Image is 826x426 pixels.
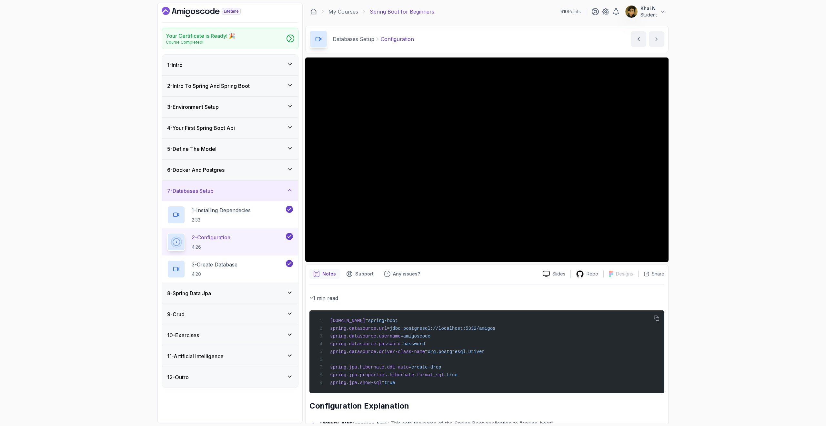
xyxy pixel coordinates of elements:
[309,294,664,303] p: ~1 min read
[447,372,458,378] span: true
[384,380,395,385] span: true
[330,372,444,378] span: spring.jpa.properties.hibernate.format_sql
[652,271,664,277] p: Share
[167,61,183,69] h3: 1 - Intro
[167,289,211,297] h3: 8 - Spring Data Jpa
[370,8,434,16] p: Spring Boot for Beginners
[162,118,298,138] button: 4-Your First Spring Boot Api
[330,349,425,354] span: spring.datasource.driver-class-name
[192,206,251,214] p: 1 - Installing Dependecies
[587,271,598,277] p: Repo
[309,401,664,411] h2: Configuration Explanation
[167,310,185,318] h3: 9 - Crud
[162,304,298,325] button: 9-Crud
[162,283,298,304] button: 8-Spring Data Jpa
[625,5,638,18] img: user profile image
[192,234,230,241] p: 2 - Configuration
[162,325,298,346] button: 10-Exercises
[380,269,424,279] button: Feedback button
[162,367,298,388] button: 12-Outro
[162,346,298,367] button: 11-Artificial Intelligence
[330,334,400,339] span: spring.datasource.username
[167,373,189,381] h3: 12 - Outro
[333,35,374,43] p: Databases Setup
[387,326,495,331] span: =jdbc:postgresql://localhost:5332/amigos
[322,271,336,277] p: Notes
[381,35,414,43] p: Configuration
[365,318,398,323] span: =spring-boot
[571,270,603,278] a: Repo
[330,341,400,347] span: spring.datasource.password
[409,365,441,370] span: =create-drop
[162,160,298,180] button: 6-Docker And Postgres
[393,271,420,277] p: Any issues?
[162,28,298,49] a: Your Certificate is Ready! 🎉Course Completed!
[330,380,382,385] span: spring.jpa.show-sql
[167,331,199,339] h3: 10 - Exercises
[162,7,256,17] a: Dashboard
[167,82,250,90] h3: 2 - Intro To Spring And Spring Boot
[167,166,225,174] h3: 6 - Docker And Postgres
[192,261,237,268] p: 3 - Create Database
[305,57,669,262] iframe: 2 - Configuration
[330,365,409,370] span: spring.jpa.hibernate.ddl-auto
[355,271,374,277] p: Support
[167,260,293,278] button: 3-Create Database4:20
[400,341,425,347] span: =password
[166,32,235,40] h2: Your Certificate is Ready! 🎉
[638,271,664,277] button: Share
[167,233,293,251] button: 2-Configuration4:26
[616,271,633,277] p: Designs
[167,103,219,111] h3: 3 - Environment Setup
[167,145,217,153] h3: 5 - Define The Model
[382,380,384,385] span: =
[167,352,224,360] h3: 11 - Artificial Intelligence
[330,326,387,331] span: spring.datasource.url
[309,269,340,279] button: notes button
[342,269,378,279] button: Support button
[167,206,293,224] button: 1-Installing Dependecies2:33
[162,55,298,75] button: 1-Intro
[162,97,298,117] button: 3-Environment Setup
[640,12,657,18] p: Student
[538,271,570,277] a: Slides
[192,217,251,223] p: 2:33
[649,31,664,47] button: next content
[310,8,317,15] a: Dashboard
[192,244,230,250] p: 4:26
[625,5,666,18] button: user profile imageKhai NStudent
[425,349,485,354] span: =org.postgresql.Driver
[166,40,235,45] p: Course Completed!
[560,8,581,15] p: 910 Points
[162,181,298,201] button: 7-Databases Setup
[330,318,365,323] span: [DOMAIN_NAME]
[552,271,565,277] p: Slides
[631,31,646,47] button: previous content
[167,124,235,132] h3: 4 - Your First Spring Boot Api
[444,372,447,378] span: =
[192,271,237,277] p: 4:20
[162,139,298,159] button: 5-Define The Model
[640,5,657,12] p: Khai N
[167,187,214,195] h3: 7 - Databases Setup
[328,8,358,16] a: My Courses
[162,76,298,96] button: 2-Intro To Spring And Spring Boot
[400,334,430,339] span: =amigoscode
